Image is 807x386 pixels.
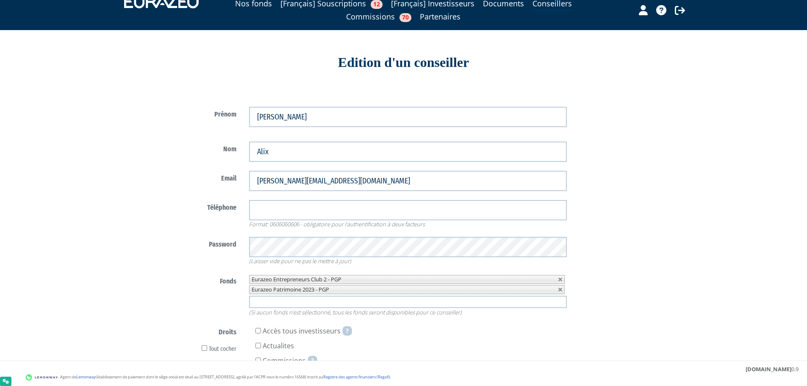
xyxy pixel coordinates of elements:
label: Droits [183,325,237,337]
a: Partenaires [420,11,460,22]
label: Password [177,237,243,250]
label: Nom [177,142,243,154]
a: Lemonway [76,374,96,380]
span: Eurazeo Entrepreneurs Club 2 - PGP [252,275,341,283]
span: Format: 0606060606 - obligatoire pour l'authentification à deux facteurs [249,220,425,228]
span: 70 [399,13,411,22]
div: - Agent de (établissement de paiement dont le siège social est situé au [STREET_ADDRESS], agréé p... [8,373,799,382]
span: (Si aucun fonds n'est sélectionné, tous les fonds seront disponibles pour ce conseiller) [249,308,462,316]
label: Email [177,171,243,183]
label: Fonds [177,274,243,286]
label: Prénom [177,107,243,119]
label: Téléphone [177,200,243,213]
span: (Laisser vide pour ne pas le mettre à jour) [249,257,351,265]
img: logo-lemonway.png [25,373,58,382]
label: Actualites [263,339,294,352]
div: 0.9 [746,365,799,373]
a: Registre des agents financiers (Regafi) [323,374,390,380]
div: Edition d'un conseiller [162,53,645,72]
strong: [DOMAIN_NAME] [746,365,791,373]
label: Tout cocher [209,345,236,353]
label: Commissions [263,354,306,367]
a: Commissions70 [346,11,411,22]
label: Accès tous investisseurs [263,325,341,337]
span: Eurazeo Patrimoine 2023 - PGP [252,286,329,293]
